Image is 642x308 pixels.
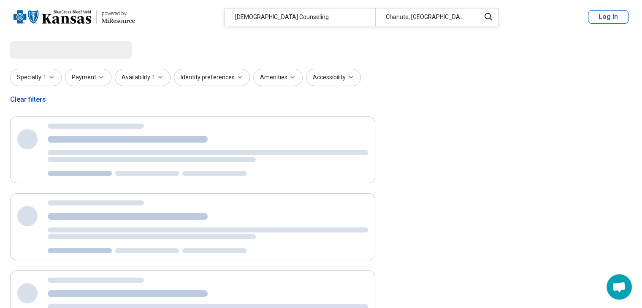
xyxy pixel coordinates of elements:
[306,69,361,86] button: Accessibility
[43,73,46,82] span: 1
[102,10,135,17] div: powered by
[14,7,135,27] a: Blue Cross Blue Shield Kansaspowered by
[14,7,91,27] img: Blue Cross Blue Shield Kansas
[607,274,632,300] div: Open chat
[65,69,111,86] button: Payment
[588,10,628,24] button: Log In
[375,8,475,26] div: Chanute, [GEOGRAPHIC_DATA]
[10,69,62,86] button: Specialty1
[253,69,303,86] button: Amenities
[174,69,250,86] button: Identity preferences
[10,89,46,110] div: Clear filters
[10,41,81,58] span: Loading...
[115,69,171,86] button: Availability1
[225,8,375,26] div: [DEMOGRAPHIC_DATA] Counseling
[152,73,155,82] span: 1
